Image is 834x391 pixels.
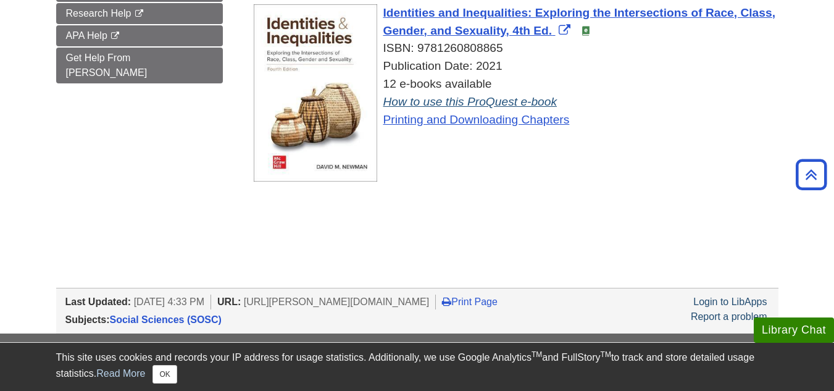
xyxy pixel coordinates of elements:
a: Link opens in new window [383,6,775,37]
a: Print Page [442,296,498,307]
span: APA Help [66,30,107,41]
i: Print Page [442,296,451,306]
a: Get Help From [PERSON_NAME] [56,48,223,83]
a: Social Sciences (SOSC) [110,314,222,325]
span: [URL][PERSON_NAME][DOMAIN_NAME] [244,296,430,307]
span: Last Updated: [65,296,131,307]
img: e-Book [581,26,591,36]
sup: TM [601,350,611,359]
span: Get Help From [PERSON_NAME] [66,53,148,78]
i: This link opens in a new window [134,10,144,18]
img: Cover Art [254,4,377,182]
span: [DATE] 4:33 PM [134,296,204,307]
sup: TM [532,350,542,359]
a: Read More [96,368,145,379]
div: Publication Date: 2021 [254,57,778,75]
a: Login to LibApps [693,296,767,307]
i: This link opens in a new window [110,32,120,40]
a: Printing and Downloading Chapters [383,113,570,126]
a: How to use this ProQuest e-book [383,95,557,108]
div: ISBN: 9781260808865 [254,40,778,57]
span: Identities and Inequalities: Exploring the Intersections of Race, Class, Gender, and Sexuality, 4... [383,6,775,37]
span: URL: [217,296,241,307]
span: Research Help [66,8,131,19]
span: Subjects: [65,314,110,325]
div: 12 e-books available [254,75,778,128]
button: Close [152,365,177,384]
button: Library Chat [754,317,834,343]
a: APA Help [56,25,223,46]
a: Back to Top [791,166,831,183]
a: Report a problem [691,311,767,322]
a: Research Help [56,3,223,24]
div: This site uses cookies and records your IP address for usage statistics. Additionally, we use Goo... [56,350,778,384]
